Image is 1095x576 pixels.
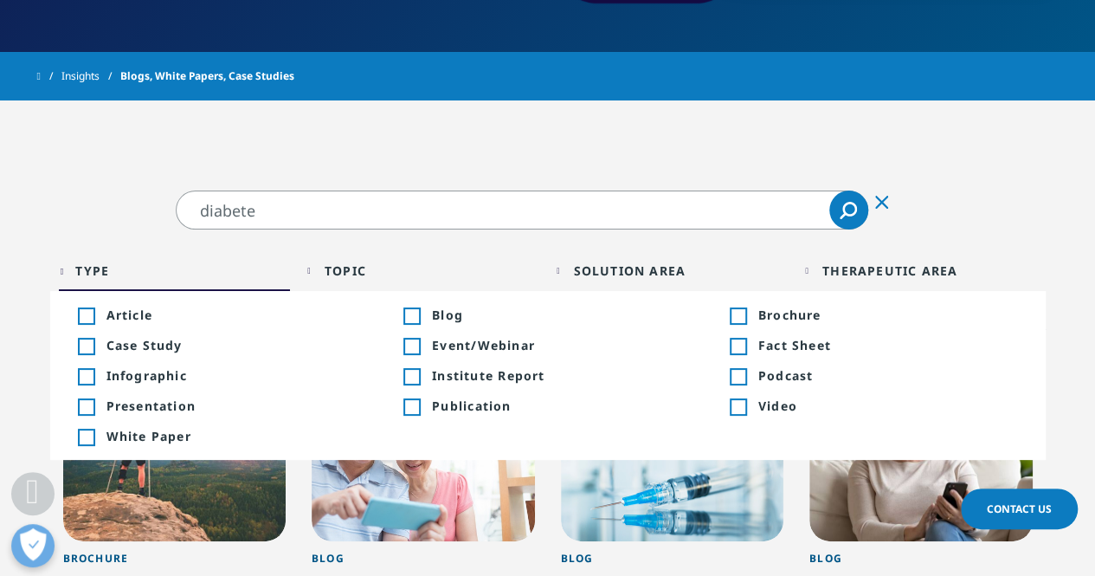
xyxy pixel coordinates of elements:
span: Brochure [758,307,1018,323]
span: Case Study [106,337,366,353]
li: Inclusion filter on Event/Webinar; 8 results [384,330,711,360]
div: Inclusion filter on Institute Report; 28 results [403,369,419,385]
span: White Paper [106,428,366,444]
div: Inclusion filter on Case Study; 15 results [78,339,93,354]
li: Inclusion filter on Blog; 153 results [384,300,711,330]
div: Inclusion filter on White Paper; 8 results [78,430,93,445]
div: Blog [561,552,784,575]
svg: Search [840,202,857,219]
div: Type facet. [75,262,109,279]
div: Blog [312,552,535,575]
li: Inclusion filter on Podcast; 1 result [711,360,1037,391]
span: Fact Sheet [758,337,1018,353]
svg: Clear [875,196,888,209]
span: Blogs, White Papers, Case Studies [120,61,294,92]
li: Inclusion filter on Infographic; 1 result [59,360,385,391]
span: Institute Report [432,367,692,384]
div: Inclusion filter on Brochure; 2 results [730,308,745,324]
div: Therapeutic Area facet. [822,262,957,279]
span: Presentation [106,398,366,414]
a: Contact Us [961,489,1078,529]
div: Clear [861,180,903,222]
div: Inclusion filter on Publication; 4 results [403,399,419,415]
div: Topic facet. [325,262,366,279]
span: Publication [432,398,692,414]
li: Inclusion filter on Publication; 4 results [384,391,711,421]
span: Event/Webinar [432,337,692,353]
a: Search [829,191,868,230]
div: Inclusion filter on Presentation; 3 results [78,399,93,415]
input: Search [176,191,868,230]
div: Inclusion filter on Event/Webinar; 8 results [403,339,419,354]
li: Inclusion filter on Video; 5 results [711,391,1037,421]
span: Article [106,307,366,323]
li: Inclusion filter on Presentation; 3 results [59,391,385,421]
div: Inclusion filter on Podcast; 1 result [730,369,745,385]
span: Contact Us [987,502,1052,516]
button: 打开偏好 [11,524,55,567]
div: Blog [809,552,1033,575]
li: Inclusion filter on Case Study; 15 results [59,330,385,360]
div: Inclusion filter on Video; 5 results [730,399,745,415]
li: Inclusion filter on Fact Sheet; 3 results [711,330,1037,360]
span: Video [758,398,1018,414]
li: Inclusion filter on Brochure; 2 results [711,300,1037,330]
div: Inclusion filter on Infographic; 1 result [78,369,93,385]
span: Blog [432,307,692,323]
a: Insights [61,61,120,92]
li: Inclusion filter on Article; 7 results [59,300,385,330]
li: Inclusion filter on Institute Report; 28 results [384,360,711,391]
div: Inclusion filter on Blog; 153 results [403,308,419,324]
span: Podcast [758,367,1018,384]
div: Solution Area facet. [573,262,686,279]
div: Inclusion filter on Fact Sheet; 3 results [730,339,745,354]
div: Brochure [63,552,287,575]
li: Inclusion filter on White Paper; 8 results [59,421,385,451]
div: Inclusion filter on Article; 7 results [78,308,93,324]
span: Infographic [106,367,366,384]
